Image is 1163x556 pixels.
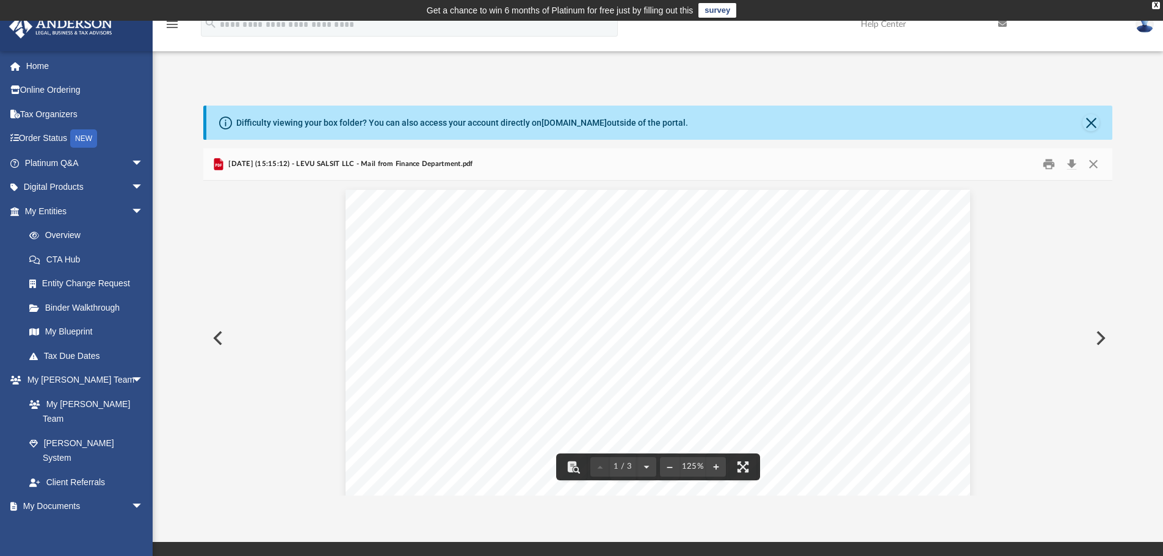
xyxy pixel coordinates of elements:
button: Next page [637,453,656,480]
button: 1 / 3 [610,453,637,480]
i: search [204,16,217,30]
span: arrow_drop_down [131,199,156,224]
div: Get a chance to win 6 months of Platinum for free just by filling out this [427,3,694,18]
button: Close [1082,155,1104,174]
button: Enter fullscreen [730,453,756,480]
a: Platinum Q&Aarrow_drop_down [9,151,162,175]
div: close [1152,2,1160,9]
button: Next File [1086,321,1113,355]
div: NEW [70,129,97,148]
span: 1 / 3 [610,463,637,471]
a: My [PERSON_NAME] Team [17,392,150,431]
div: Document Viewer [203,181,1113,496]
a: Overview [17,223,162,248]
div: Preview [203,148,1113,496]
img: Anderson Advisors Platinum Portal [5,15,116,38]
a: Online Ordering [9,78,162,103]
img: User Pic [1136,15,1154,33]
button: Download [1060,155,1082,174]
span: [DATE] (15:15:12) - LEVU SALSIT LLC - Mail from Finance Department.pdf [226,159,473,170]
a: Tax Organizers [9,102,162,126]
i: menu [165,17,179,32]
a: My Documentsarrow_drop_down [9,494,156,519]
a: [DOMAIN_NAME] [542,118,607,128]
div: File preview [203,181,1113,496]
a: Binder Walkthrough [17,295,162,320]
button: Print [1037,155,1061,174]
a: Digital Productsarrow_drop_down [9,175,162,200]
a: My Blueprint [17,320,156,344]
span: arrow_drop_down [131,368,156,393]
span: arrow_drop_down [131,175,156,200]
a: My Entitiesarrow_drop_down [9,199,162,223]
button: Toggle findbar [560,453,587,480]
button: Previous File [203,321,230,355]
a: CTA Hub [17,247,162,272]
a: My [PERSON_NAME] Teamarrow_drop_down [9,368,156,392]
button: Zoom in [706,453,726,480]
button: Close [1082,114,1100,131]
a: Client Referrals [17,470,156,494]
a: survey [698,3,736,18]
a: Tax Due Dates [17,344,162,368]
div: Difficulty viewing your box folder? You can also access your account directly on outside of the p... [236,117,688,129]
a: [PERSON_NAME] System [17,431,156,470]
button: Zoom out [660,453,679,480]
span: arrow_drop_down [131,494,156,519]
a: Order StatusNEW [9,126,162,151]
div: Current zoom level [679,463,706,471]
a: menu [165,23,179,32]
a: Entity Change Request [17,272,162,296]
a: Home [9,54,162,78]
span: arrow_drop_down [131,151,156,176]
